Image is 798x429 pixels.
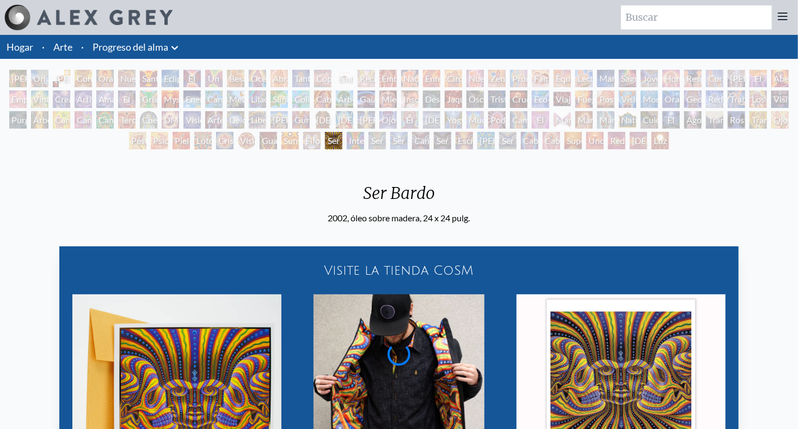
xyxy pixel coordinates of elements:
[619,70,636,87] div: Sagrada Familia
[53,111,70,129] div: Cannabis Mudra
[532,111,549,129] div: El espíritu anima la carne
[662,70,680,87] div: Hombre que ríe
[227,70,244,87] div: Besando
[499,132,517,149] div: Ser Peyote
[771,70,789,87] div: Abertura
[194,132,212,149] div: Loto espectral
[684,111,702,129] div: Agonizante
[53,70,70,87] div: [PERSON_NAME], mente, espíritu
[7,41,33,53] a: Hogar
[9,90,27,108] div: Empoderamiento
[379,111,397,129] div: Ojo místico
[358,111,375,129] div: [PERSON_NAME]
[96,70,114,87] div: Orando
[466,111,484,129] div: Mudra
[328,183,470,212] div: Ser Bardo
[641,90,658,108] div: Monocordio
[238,132,255,149] div: Visión [PERSON_NAME]
[543,132,560,149] div: Cabeza de campanario 2
[466,70,484,87] div: Nueva familia
[390,132,408,149] div: Ser Diamante
[183,90,201,108] div: Energías de la Tierra
[9,70,27,87] div: [PERSON_NAME] y [PERSON_NAME]
[532,70,549,87] div: Familia
[575,111,593,129] div: Manos [PERSON_NAME]
[728,70,745,87] div: [PERSON_NAME]
[423,70,440,87] div: Enfermería
[162,70,179,87] div: Eclipse
[401,70,419,87] div: Nacimiento
[554,70,571,87] div: Equivocación
[619,111,636,129] div: Naturaleza de la mente
[728,90,745,108] div: Trabajador de la luz
[347,132,364,149] div: Interser
[31,90,48,108] div: Vinculación
[271,70,288,87] div: Abrazador
[75,90,92,108] div: Artista cósmico
[93,39,168,55] a: Progreso del alma
[379,90,397,108] div: Miedo
[771,111,789,129] div: Ojos fractales
[281,132,299,149] div: Sunyata
[31,111,48,129] div: Árbol de visión
[750,111,767,129] div: Transporte seráfico Acoplamiento en el tercer ojo
[575,90,593,108] div: Fuego sagrado
[488,90,506,108] div: Triste
[630,132,647,149] div: [DEMOGRAPHIC_DATA] mismo
[412,132,429,149] div: Canción del Ser Vajra
[292,111,310,129] div: Gurú del [DEMOGRAPHIC_DATA]
[619,90,636,108] div: Vislumbrando el Empíreo
[183,70,201,87] div: El beso
[205,111,223,129] div: Arte diseccional para el CD Lateralus de Tool
[292,90,310,108] div: Colibrí
[728,111,745,129] div: Rostro original
[118,111,136,129] div: Tercer ojo Lágrimas de alegría
[445,111,462,129] div: Yogui y la Esfera de Möbius
[466,90,484,108] div: Oscurecimiento
[477,132,495,149] div: [PERSON_NAME]
[325,132,342,149] div: Ser Bardo
[75,70,92,87] div: Contemplación
[227,90,244,108] div: Metamorfosis
[271,90,288,108] div: Simbiosis: Avispa de agallas y roble
[314,111,332,129] div: [DEMOGRAPHIC_DATA] cósmico
[532,90,549,108] div: Eco-Atlas
[521,132,538,149] div: Cabeza [PERSON_NAME] 1
[77,35,88,59] li: ·
[401,111,419,129] div: El vidente
[66,253,732,288] div: Visite la tienda CoSM
[53,39,72,55] a: Arte
[336,90,353,108] div: Árbol y persona
[271,111,288,129] div: [PERSON_NAME]
[641,111,658,129] div: Cuidado
[260,132,277,149] div: Guardián de la Visión Infinita
[379,70,397,87] div: Embarazo
[96,90,114,108] div: Amantes cósmicos
[608,132,625,149] div: Red del Ser
[249,70,266,87] div: Océano de Felicidad del Amor
[328,212,470,225] div: 2002, óleo sobre madera, 24 x 24 pulg.
[75,111,92,129] div: Cannabis Sutra
[249,111,266,129] div: Liberación a través de la visión
[706,90,723,108] div: Redes
[684,90,702,108] div: Geometría humana
[510,90,527,108] div: Crucifixión nuclear
[216,132,234,149] div: Cristal de visión
[597,70,615,87] div: Maravilla
[510,70,527,87] div: Prometer
[292,70,310,87] div: Tantra
[750,70,767,87] div: El beso de la musa
[358,90,375,108] div: Gaia
[554,111,571,129] div: Manos que ven
[597,90,615,108] div: Postración
[510,111,527,129] div: Caminar sobre el fuego
[249,90,266,108] div: Lilacs
[9,111,27,129] div: Purga
[586,132,604,149] div: Uno
[140,111,157,129] div: Cuerpo/Mente como Campo Vibratorio de Energía
[38,35,49,59] li: ·
[118,70,136,87] div: Nuevo Hombre Nueva Mujer
[750,90,767,108] div: Los Shulgins y sus ángeles alquímicos
[314,90,332,108] div: Caballo Vajra
[445,90,462,108] div: Jaqueca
